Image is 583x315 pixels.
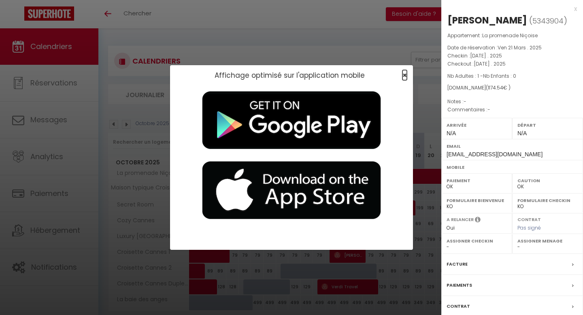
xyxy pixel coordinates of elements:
[190,85,393,155] img: playMarket
[402,72,407,79] button: Close
[474,60,506,67] span: [DATE] . 2025
[402,70,407,80] span: ×
[517,216,541,221] label: Contrat
[447,130,456,136] span: N/A
[447,60,577,68] p: Checkout :
[447,163,578,171] label: Mobile
[447,281,472,289] label: Paiements
[470,52,502,59] span: [DATE] . 2025
[517,196,578,204] label: Formulaire Checkin
[447,72,516,79] span: Nb Adultes : 1 -
[447,177,507,185] label: Paiement
[517,237,578,245] label: Assigner Menage
[447,142,578,150] label: Email
[475,216,481,225] i: Sélectionner OUI si vous souhaiter envoyer les séquences de messages post-checkout
[447,260,468,268] label: Facture
[447,84,577,92] div: [DOMAIN_NAME]
[517,121,578,129] label: Départ
[447,237,507,245] label: Assigner Checkin
[215,71,365,79] h2: Affichage optimisé sur l'application mobile
[488,84,503,91] span: 1174.54
[447,151,543,157] span: [EMAIL_ADDRESS][DOMAIN_NAME]
[447,302,470,311] label: Contrat
[190,155,393,226] img: appStore
[441,4,577,14] div: x
[447,14,527,27] div: [PERSON_NAME]
[498,44,542,51] span: Ven 21 Mars . 2025
[447,32,577,40] p: Appartement :
[447,216,474,223] label: A relancer
[464,98,466,105] span: -
[517,177,578,185] label: Caution
[532,16,564,26] span: 5343904
[483,72,516,79] span: Nb Enfants : 0
[486,84,511,91] span: ( € )
[447,121,507,129] label: Arrivée
[487,106,490,113] span: -
[447,98,577,106] p: Notes :
[529,15,567,26] span: ( )
[517,224,541,231] span: Pas signé
[447,52,577,60] p: Checkin :
[447,196,507,204] label: Formulaire Bienvenue
[517,130,527,136] span: N/A
[447,44,577,52] p: Date de réservation :
[482,32,538,39] span: La promenade Niçoise
[447,106,577,114] p: Commentaires :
